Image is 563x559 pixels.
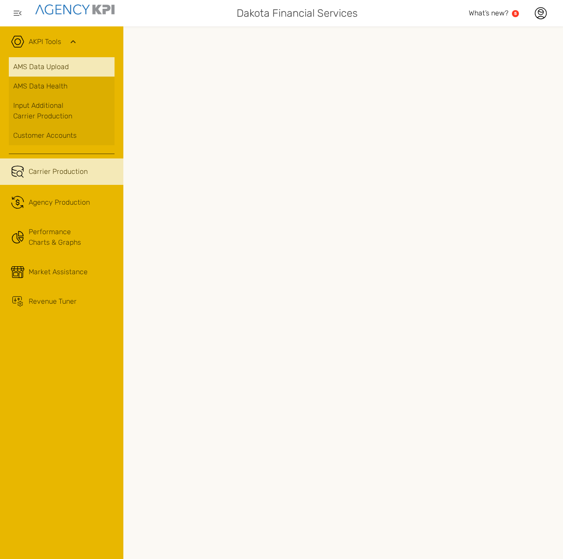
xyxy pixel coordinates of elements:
span: What’s new? [469,9,508,17]
a: AMS Data Upload [9,57,115,77]
a: Input AdditionalCarrier Production [9,96,115,126]
span: Carrier Production [29,166,88,177]
span: Agency Production [29,197,90,208]
span: Dakota Financial Services [237,5,358,21]
a: AKPI Tools [29,37,61,47]
a: 5 [512,10,519,17]
a: Customer Accounts [9,126,115,145]
span: Market Assistance [29,267,88,277]
div: Customer Accounts [13,130,110,141]
span: Revenue Tuner [29,296,77,307]
text: 5 [514,11,517,16]
a: AMS Data Health [9,77,115,96]
img: agencykpi-logo-550x69-2d9e3fa8.png [35,4,115,15]
span: AMS Data Health [13,81,67,92]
